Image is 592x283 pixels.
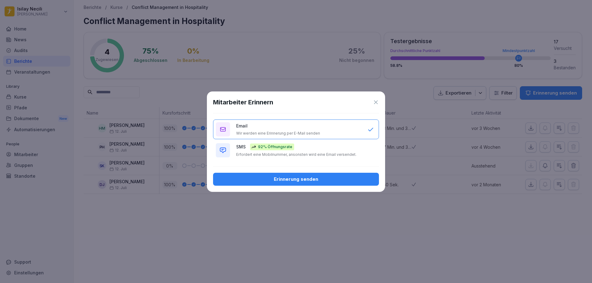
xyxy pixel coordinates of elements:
p: 92% Öffnungsrate [258,144,292,150]
h1: Mitarbeiter Erinnern [213,98,273,107]
p: Wir werden eine Erinnerung per E-Mail senden [236,131,320,136]
p: SMS [236,144,246,150]
p: Erfordert eine Mobilnummer, ansonsten wird eine Email versendet. [236,152,356,157]
button: Erinnerung senden [213,173,379,186]
div: Erinnerung senden [218,176,374,183]
p: Email [236,123,248,129]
